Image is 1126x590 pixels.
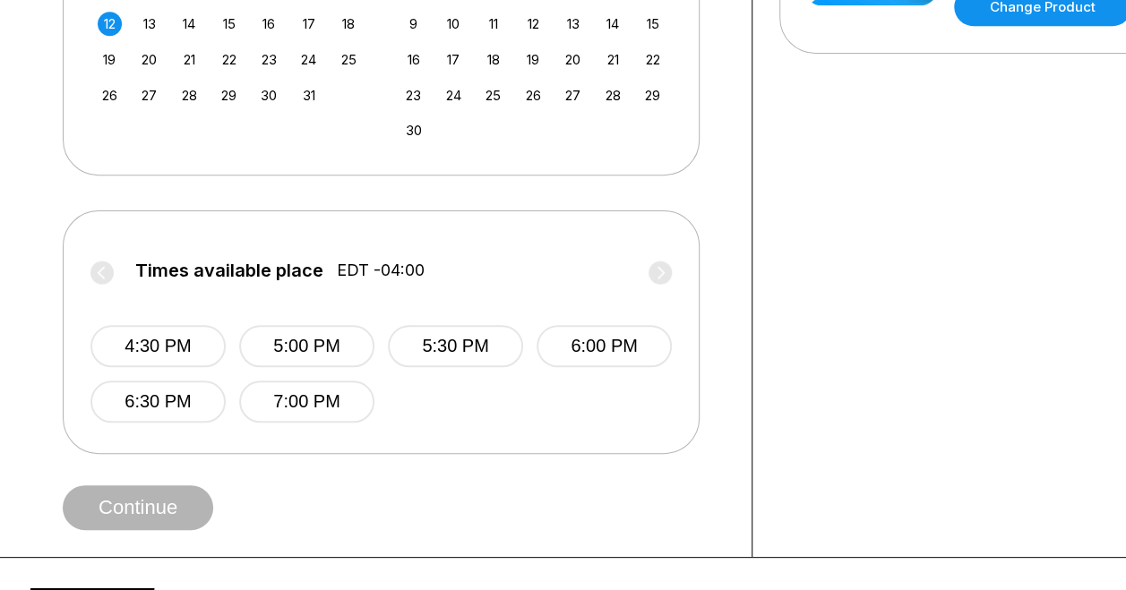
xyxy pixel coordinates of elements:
div: Choose Thursday, October 30th, 2025 [257,83,281,107]
div: Choose Wednesday, October 22nd, 2025 [217,47,241,72]
div: Choose Wednesday, November 19th, 2025 [521,47,546,72]
div: Choose Sunday, October 26th, 2025 [98,83,122,107]
div: Choose Friday, November 14th, 2025 [601,12,625,36]
button: 4:30 PM [90,325,226,367]
div: Choose Wednesday, November 12th, 2025 [521,12,546,36]
div: Choose Wednesday, November 26th, 2025 [521,83,546,107]
div: Choose Thursday, November 20th, 2025 [561,47,585,72]
div: Choose Sunday, October 19th, 2025 [98,47,122,72]
div: Choose Monday, October 27th, 2025 [137,83,161,107]
div: Choose Tuesday, November 25th, 2025 [481,83,505,107]
div: Choose Thursday, November 27th, 2025 [561,83,585,107]
button: 5:30 PM [388,325,523,367]
div: Choose Friday, October 24th, 2025 [297,47,321,72]
div: Choose Tuesday, October 28th, 2025 [177,83,202,107]
div: Choose Tuesday, November 18th, 2025 [481,47,505,72]
div: Choose Sunday, November 30th, 2025 [401,118,425,142]
div: Choose Tuesday, October 21st, 2025 [177,47,202,72]
span: EDT -04:00 [337,261,425,280]
div: Choose Thursday, November 13th, 2025 [561,12,585,36]
div: Choose Sunday, November 9th, 2025 [401,12,425,36]
div: Choose Monday, November 24th, 2025 [442,83,466,107]
div: Choose Wednesday, October 15th, 2025 [217,12,241,36]
div: Choose Thursday, October 23rd, 2025 [257,47,281,72]
div: Choose Wednesday, October 29th, 2025 [217,83,241,107]
div: Choose Monday, November 10th, 2025 [442,12,466,36]
div: Choose Friday, November 28th, 2025 [601,83,625,107]
div: Choose Monday, October 13th, 2025 [137,12,161,36]
div: Choose Saturday, October 18th, 2025 [337,12,361,36]
button: 6:00 PM [537,325,672,367]
div: Choose Tuesday, October 14th, 2025 [177,12,202,36]
div: Choose Thursday, October 16th, 2025 [257,12,281,36]
div: Choose Saturday, October 25th, 2025 [337,47,361,72]
div: Choose Sunday, October 12th, 2025 [98,12,122,36]
div: Choose Friday, November 21st, 2025 [601,47,625,72]
div: Choose Friday, October 17th, 2025 [297,12,321,36]
div: Choose Sunday, November 16th, 2025 [401,47,425,72]
div: Choose Saturday, November 15th, 2025 [640,12,665,36]
div: Choose Sunday, November 23rd, 2025 [401,83,425,107]
div: Choose Monday, October 20th, 2025 [137,47,161,72]
div: Choose Tuesday, November 11th, 2025 [481,12,505,36]
div: Choose Friday, October 31st, 2025 [297,83,321,107]
button: 6:30 PM [90,381,226,423]
button: 5:00 PM [239,325,374,367]
div: Choose Saturday, November 29th, 2025 [640,83,665,107]
div: Choose Saturday, November 22nd, 2025 [640,47,665,72]
button: 7:00 PM [239,381,374,423]
div: Choose Monday, November 17th, 2025 [442,47,466,72]
span: Times available place [135,261,323,280]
